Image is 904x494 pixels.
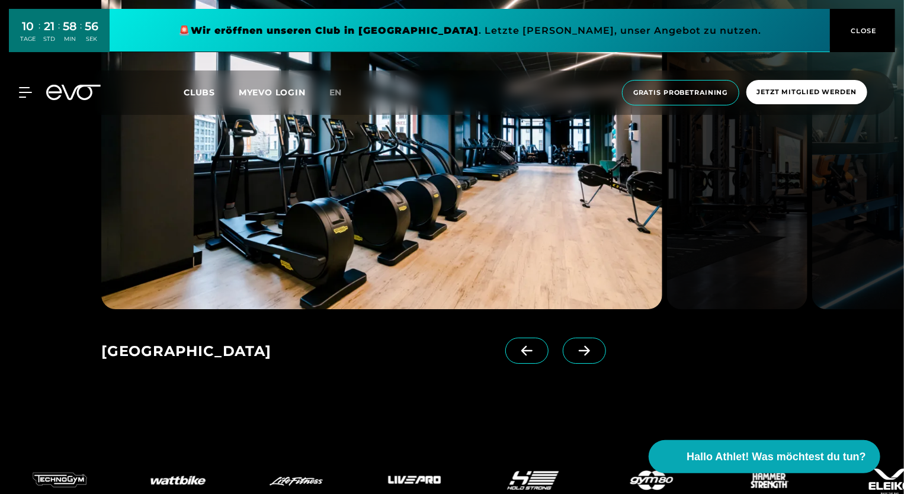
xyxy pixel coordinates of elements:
[633,88,728,98] span: Gratis Probetraining
[184,86,239,98] a: Clubs
[85,18,98,35] div: 56
[39,19,40,50] div: :
[63,35,77,43] div: MIN
[848,25,877,36] span: CLOSE
[20,18,36,35] div: 10
[58,19,60,50] div: :
[63,18,77,35] div: 58
[830,9,895,52] button: CLOSE
[184,87,215,98] span: Clubs
[329,87,342,98] span: en
[329,86,357,100] a: en
[85,35,98,43] div: SEK
[43,35,55,43] div: STD
[757,87,857,97] span: Jetzt Mitglied werden
[239,87,306,98] a: MYEVO LOGIN
[80,19,82,50] div: :
[743,80,871,105] a: Jetzt Mitglied werden
[43,18,55,35] div: 21
[649,440,880,473] button: Hallo Athlet! Was möchtest du tun?
[687,449,866,465] span: Hallo Athlet! Was möchtest du tun?
[20,35,36,43] div: TAGE
[618,80,743,105] a: Gratis Probetraining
